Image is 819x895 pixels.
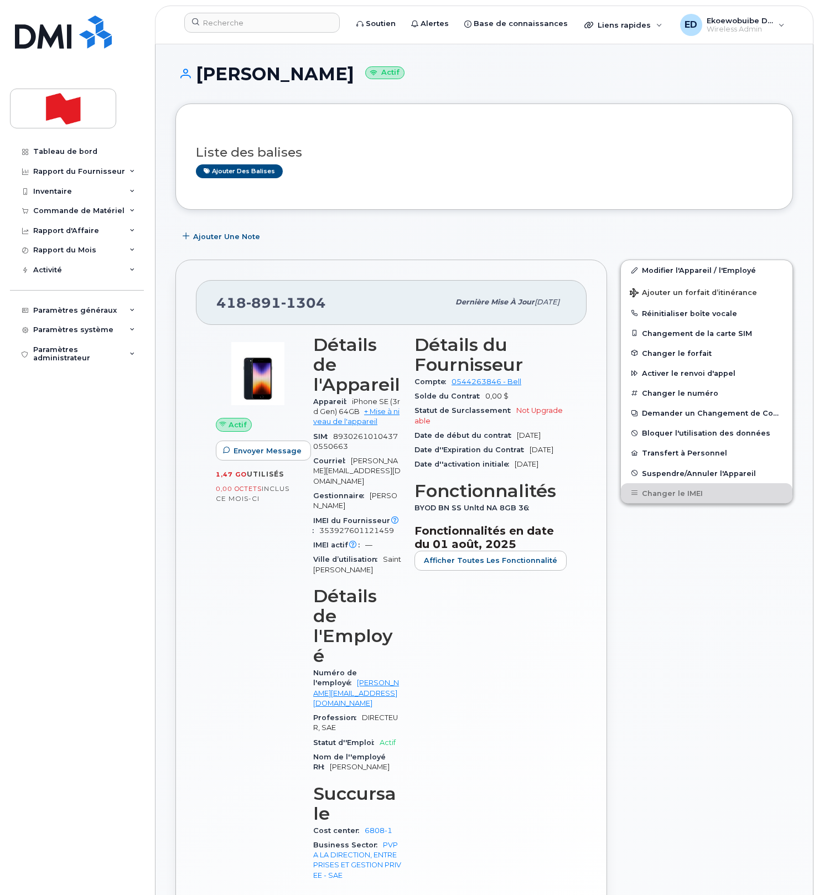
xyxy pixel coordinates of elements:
span: Date d''Expiration du Contrat [414,446,530,454]
span: 353927601121459 [319,526,394,535]
button: Envoyer Message [216,441,311,461]
h3: Fonctionnalités [414,481,567,501]
a: 0544263846 - Bell [452,377,521,386]
span: iPhone SE (3rd Gen) 64GB [313,397,400,416]
span: Changer le forfait [642,349,712,357]
span: 1,47 Go [216,470,247,478]
a: Modifier l'Appareil / l'Employé [621,260,792,280]
span: Solde du Contrat [414,392,485,400]
span: Compte [414,377,452,386]
span: SIM [313,432,333,441]
a: PVP A LA DIRECTION, ENTREPRISES ET GESTION PRIVEE - SAE [313,841,401,880]
span: BYOD BN SS Unltd NA 8GB 36 [414,504,535,512]
span: Statut d''Emploi [313,738,380,747]
span: [PERSON_NAME] [330,763,390,771]
span: Envoyer Message [234,446,302,456]
a: [PERSON_NAME][EMAIL_ADDRESS][DOMAIN_NAME] [313,679,399,707]
img: image20231002-3703462-1angbar.jpeg [225,340,291,407]
span: Courriel [313,457,351,465]
span: 0,00 $ [485,392,509,400]
h3: Liste des balises [196,146,773,159]
button: Changement de la carte SIM [621,323,792,343]
h3: Détails de l'Appareil [313,335,401,395]
button: Demander un Changement de Compte [621,403,792,423]
button: Suspendre/Annuler l'Appareil [621,463,792,483]
span: Gestionnaire [313,492,370,500]
span: 0,00 Octets [216,485,262,493]
span: Actif [380,738,396,747]
span: Ajouter une Note [193,231,260,242]
span: Ville d’utilisation [313,555,383,563]
button: Afficher Toutes les Fonctionnalité [414,551,567,571]
span: 891 [246,294,281,311]
span: [PERSON_NAME][EMAIL_ADDRESS][DOMAIN_NAME] [313,457,401,485]
span: Afficher Toutes les Fonctionnalité [424,555,557,566]
small: Actif [365,66,405,79]
button: Changer le forfait [621,343,792,363]
span: Statut de Surclassement [414,406,516,415]
span: Actif [229,420,247,430]
span: [DATE] [530,446,553,454]
h3: Détails du Fournisseur [414,335,567,375]
span: Dernière mise à jour [455,298,535,306]
button: Réinitialiser boîte vocale [621,303,792,323]
h3: Détails de l'Employé [313,586,401,666]
span: Business Sector [313,841,383,849]
h1: [PERSON_NAME] [175,64,793,84]
button: Ajouter un forfait d’itinérance [621,281,792,303]
span: Saint [PERSON_NAME] [313,555,401,573]
button: Changer le numéro [621,383,792,403]
a: 6808-1 [365,826,392,835]
span: utilisés [247,470,284,478]
span: Suspendre/Annuler l'Appareil [642,469,756,477]
button: Bloquer l'utilisation des données [621,423,792,443]
span: 418 [216,294,326,311]
h3: Fonctionnalités en date du 01 août, 2025 [414,524,567,551]
button: Transfert à Personnel [621,443,792,463]
span: — [365,541,372,549]
span: Appareil [313,397,352,406]
span: 89302610104370550663 [313,432,398,451]
span: 1304 [281,294,326,311]
span: Profession [313,713,362,722]
span: [DATE] [535,298,559,306]
span: [DATE] [515,460,538,468]
span: Date d''activation initiale [414,460,515,468]
button: Ajouter une Note [175,226,269,246]
span: IMEI du Fournisseur [313,516,401,535]
span: Date de début du contrat [414,431,517,439]
button: Changer le IMEI [621,483,792,503]
h3: Succursale [313,784,401,824]
span: Cost center [313,826,365,835]
span: [DATE] [517,431,541,439]
span: inclus ce mois-ci [216,484,289,503]
span: Nom de l''employé RH [313,753,386,771]
span: IMEI actif [313,541,365,549]
a: Ajouter des balises [196,164,283,178]
span: Ajouter un forfait d’itinérance [630,288,757,299]
span: Numéro de l'employé [313,669,357,687]
button: Activer le renvoi d'appel [621,363,792,383]
span: Not Upgradeable [414,406,563,425]
span: Activer le renvoi d'appel [642,369,735,377]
